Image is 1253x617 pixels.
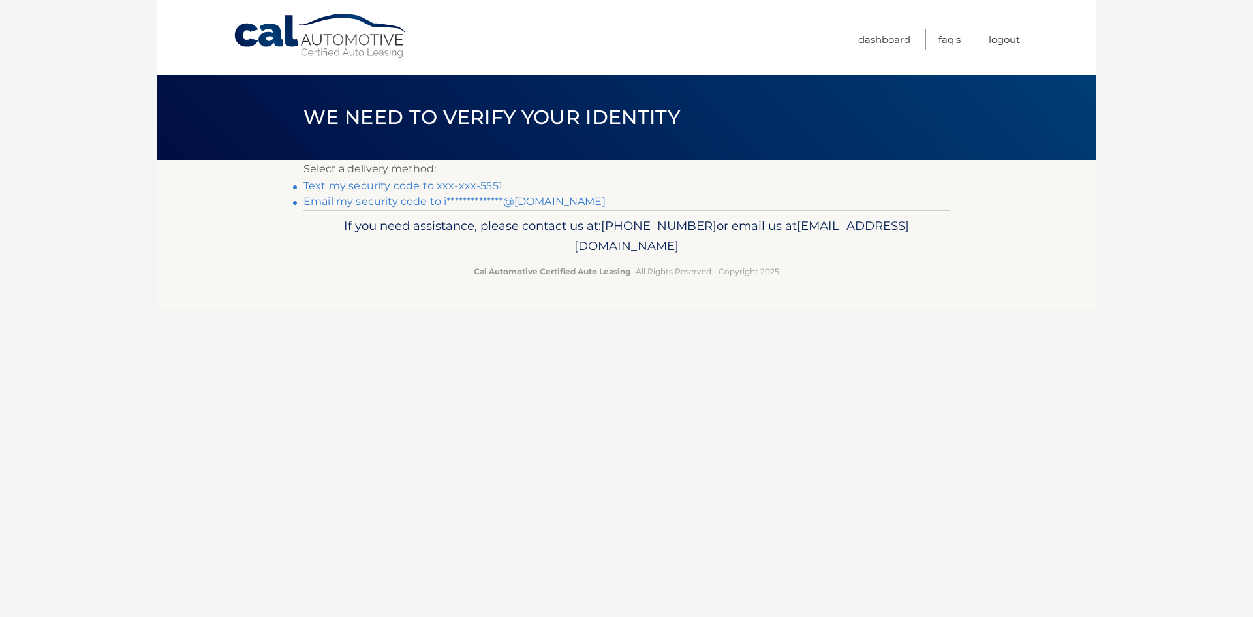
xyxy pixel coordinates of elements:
[312,215,941,257] p: If you need assistance, please contact us at: or email us at
[858,29,910,50] a: Dashboard
[601,218,717,233] span: [PHONE_NUMBER]
[312,264,941,278] p: - All Rights Reserved - Copyright 2025
[989,29,1020,50] a: Logout
[303,105,680,129] span: We need to verify your identity
[938,29,961,50] a: FAQ's
[303,180,503,192] a: Text my security code to xxx-xxx-5551
[474,266,630,276] strong: Cal Automotive Certified Auto Leasing
[303,160,950,178] p: Select a delivery method:
[233,13,409,59] a: Cal Automotive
